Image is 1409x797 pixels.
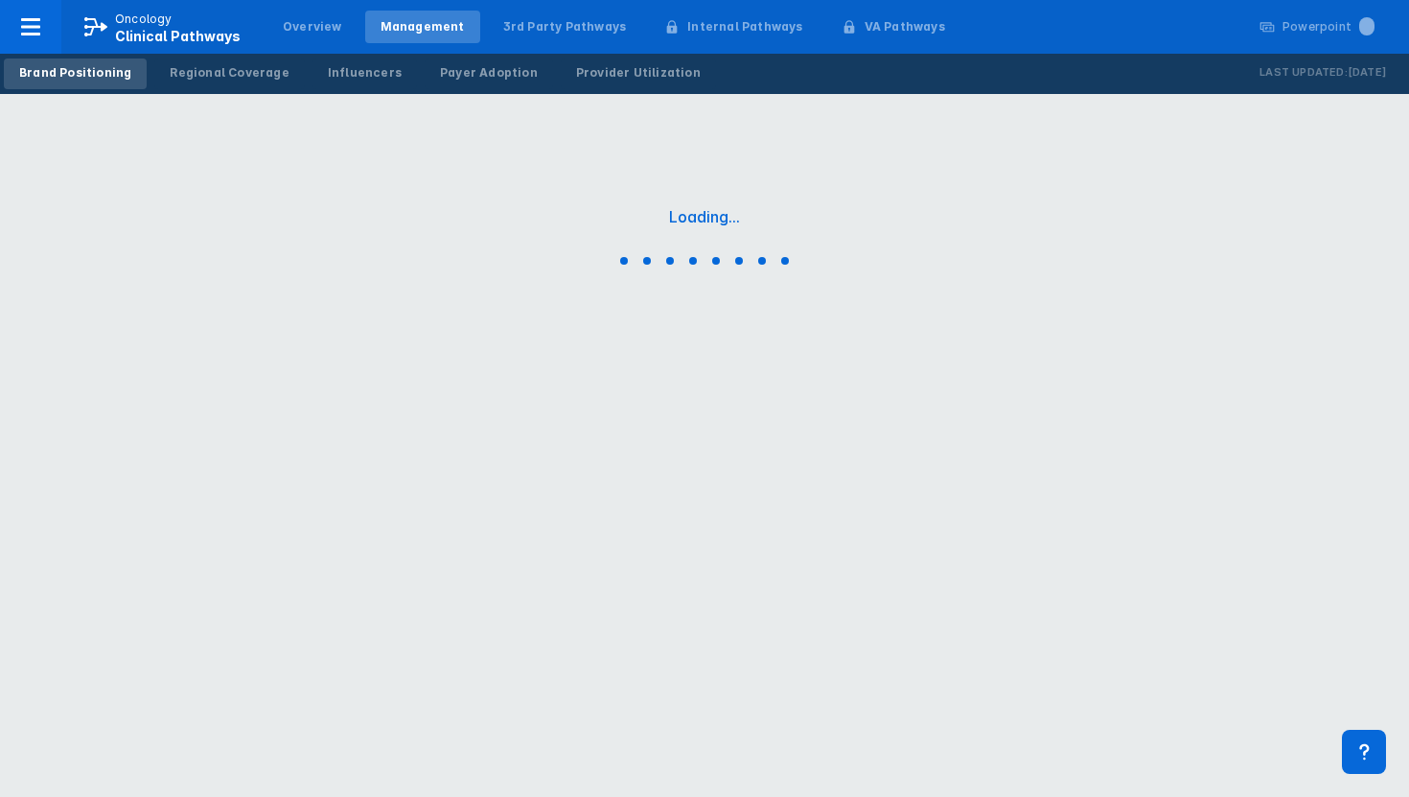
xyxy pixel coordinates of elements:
div: VA Pathways [865,18,945,35]
div: Overview [283,18,342,35]
div: Loading... [669,207,740,226]
a: Management [365,11,480,43]
div: Internal Pathways [687,18,802,35]
a: Provider Utilization [561,59,716,89]
div: 3rd Party Pathways [503,18,627,35]
span: Clinical Pathways [115,28,241,44]
a: Brand Positioning [4,59,147,89]
p: Oncology [115,11,173,28]
p: Last Updated: [1259,63,1348,82]
div: Provider Utilization [576,64,701,82]
a: Regional Coverage [154,59,304,89]
div: Payer Adoption [440,64,538,82]
div: Powerpoint [1282,18,1374,35]
a: 3rd Party Pathways [488,11,642,43]
a: Payer Adoption [425,59,553,89]
div: Management [381,18,465,35]
p: [DATE] [1348,63,1386,82]
a: Overview [267,11,358,43]
a: Influencers [312,59,417,89]
div: Contact Support [1342,730,1386,774]
div: Regional Coverage [170,64,289,82]
div: Brand Positioning [19,64,131,82]
div: Influencers [328,64,402,82]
